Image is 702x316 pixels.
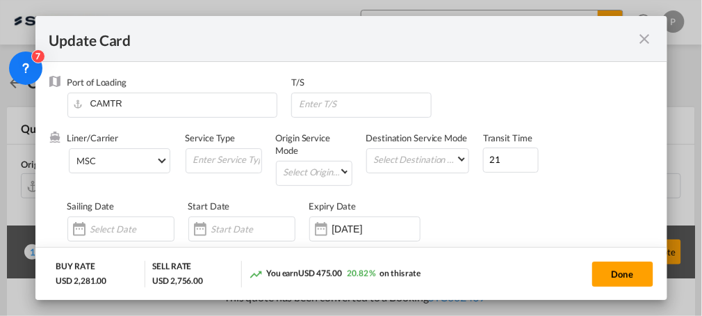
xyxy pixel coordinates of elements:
[188,200,230,212] label: Start Date
[49,30,637,47] div: Update Card
[249,267,263,281] md-icon: icon-trending-up
[483,132,532,143] label: Transit Time
[14,14,561,75] body: Editor, editor10
[35,16,667,301] md-dialog: Update Card Port ...
[14,104,561,206] p: Sysco Foods [GEOGRAPHIC_DATA] - [STREET_ADDRESS][PERSON_NAME]
[14,61,561,76] p: DESTINATION CHARGES Irish shippin: [URL][DOMAIN_NAME]
[14,14,561,43] p: If container scaling is needed, please add 210.00 CAD USD per occurrence.
[14,106,129,116] strong: Overseas Destination Fees
[14,14,561,29] body: Editor, editor12
[14,120,60,145] strong: DTHC Delivery to
[592,262,653,287] button: Done
[309,200,357,212] label: Expiry Date
[211,223,295,235] input: Start Date
[56,261,95,276] div: BUY RATE
[291,77,304,88] label: T/S
[14,82,234,93] strong: —----------------------------------------------------------------------
[14,14,561,29] p: 1 EUR = 1.203 USD
[152,261,191,276] div: SELL RATE
[249,267,421,281] div: You earn on this rate
[14,15,71,26] strong: SOLAS/VGM:
[332,223,420,235] input: Expiry Date
[366,132,468,143] label: Destination Service Mode
[152,276,203,287] div: USD 2,756.00
[67,200,115,212] label: Sailing Date
[74,93,277,114] input: Enter Port of Loading
[347,268,376,278] span: 20.82 %
[282,161,352,182] md-select: Select Origin Service Mode
[192,149,261,170] input: Enter Service Type
[483,148,539,173] input: 0
[76,155,96,166] div: MSC
[637,31,653,47] md-icon: icon-close fg-AAA8AD m-0 pointer
[90,223,174,235] input: Select Date
[373,149,469,169] md-select: Select Destination Service Mode
[186,132,236,143] label: Service Type
[67,132,119,143] label: Liner/Carrier
[276,132,331,156] label: Origin Service Mode
[121,39,225,49] strong: SCT code 2694-1 or FAK
[298,268,342,278] span: USD 475.00
[69,148,170,173] md-select: Select Liner: MSC
[14,54,119,79] strong: B13 - Export Declaration On shippers behalf
[56,276,107,287] div: USD 2,281.00
[67,77,127,88] label: Port of Loading
[14,38,561,52] p: OCEAN FREIGHT MSC
[297,93,431,114] input: Enter T/S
